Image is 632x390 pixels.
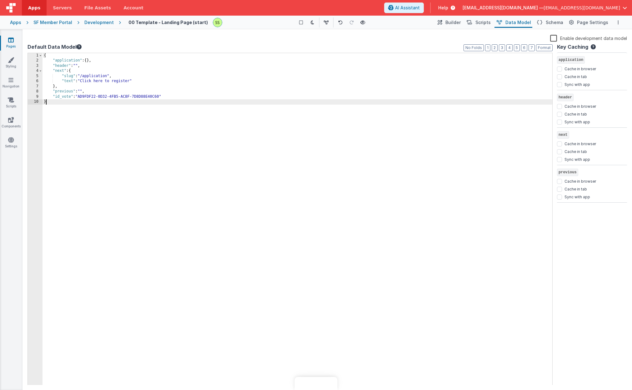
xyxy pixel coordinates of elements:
label: Sync with app [564,156,590,162]
label: Sync with app [564,81,590,87]
button: Schema [535,17,564,28]
div: 6 [28,79,43,84]
span: Page Settings [577,19,608,26]
label: Cache in tab [564,73,587,79]
label: Cache in tab [564,148,587,154]
button: Page Settings [567,17,609,28]
span: header [557,94,574,101]
div: 9 [28,94,43,99]
label: Enable development data model [550,34,627,42]
div: 8 [28,89,43,94]
div: Development [84,19,114,26]
label: Cache in browser [564,103,596,109]
button: Format [536,44,553,51]
div: 7 [28,84,43,89]
div: 10 [28,99,43,104]
button: 2 [492,44,498,51]
button: 3 [499,44,505,51]
div: 3 [28,63,43,68]
span: [EMAIL_ADDRESS][DOMAIN_NAME] [544,5,620,11]
button: Builder [435,17,462,28]
span: Apps [28,5,40,11]
button: 4 [506,44,513,51]
button: No Folds [464,44,484,51]
button: 5 [514,44,520,51]
span: application [557,56,585,64]
div: SF Member Portal [33,19,72,26]
label: Cache in tab [564,111,587,117]
button: Scripts [464,17,492,28]
label: Cache in tab [564,185,587,192]
div: 2 [28,58,43,63]
span: Scripts [475,19,491,26]
label: Cache in browser [564,65,596,72]
button: [EMAIL_ADDRESS][DOMAIN_NAME] — [EMAIL_ADDRESS][DOMAIN_NAME] [463,5,627,11]
span: File Assets [84,5,111,11]
button: Options [614,19,622,26]
span: Data Model [505,19,531,26]
span: previous [557,169,578,176]
button: Data Model [494,17,532,28]
label: Sync with app [564,118,590,125]
button: 7 [529,44,535,51]
span: Servers [53,5,72,11]
button: AI Assistant [384,2,424,13]
button: 6 [521,44,527,51]
iframe: Marker.io feedback button [295,377,338,390]
span: Builder [445,19,461,26]
div: 5 [28,74,43,79]
div: Apps [10,19,21,26]
span: next [557,131,569,139]
span: [EMAIL_ADDRESS][DOMAIN_NAME] — [463,5,544,11]
button: 1 [485,44,490,51]
button: Default Data Model [28,43,82,51]
h4: 00 Template - Landing Page (start) [128,20,208,25]
span: Schema [546,19,563,26]
span: AI Assistant [395,5,420,11]
span: Help [438,5,448,11]
div: 4 [28,68,43,73]
h4: Key Caching [557,44,588,50]
label: Sync with app [564,193,590,200]
img: 8cf74ed78aab3b54564162fcd7d8ab61 [213,18,222,27]
div: 1 [28,53,43,58]
label: Cache in browser [564,178,596,184]
label: Cache in browser [564,140,596,146]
